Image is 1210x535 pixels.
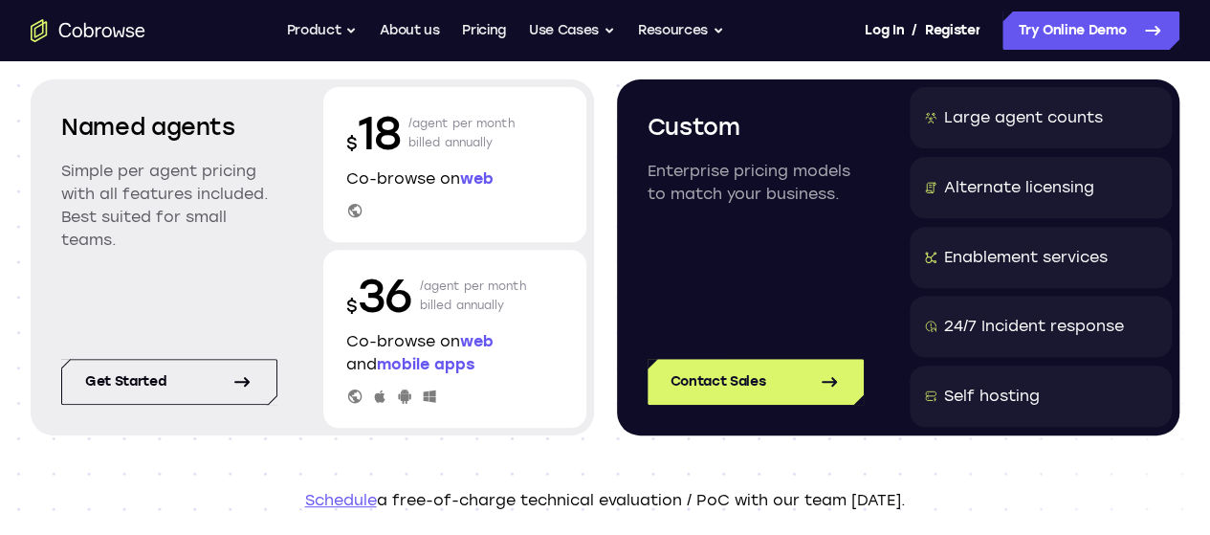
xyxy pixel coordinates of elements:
span: $ [346,133,358,154]
p: /agent per month billed annually [420,265,527,326]
p: Co-browse on [346,167,562,190]
a: Schedule [305,491,377,509]
span: mobile apps [377,355,474,373]
p: 18 [346,102,400,164]
div: 24/7 Incident response [944,315,1124,338]
div: Large agent counts [944,106,1103,129]
button: Resources [638,11,724,50]
div: Alternate licensing [944,176,1094,199]
a: Try Online Demo [1002,11,1179,50]
a: Get started [61,359,277,405]
h2: Custom [648,110,864,145]
p: 36 [346,265,411,326]
a: Contact Sales [648,359,864,405]
span: web [460,332,494,350]
div: Self hosting [944,385,1040,408]
span: / [912,19,917,42]
a: About us [380,11,439,50]
p: /agent per month billed annually [408,102,516,164]
p: Simple per agent pricing with all features included. Best suited for small teams. [61,160,277,252]
a: Pricing [462,11,506,50]
p: a free-of-charge technical evaluation / PoC with our team [DATE]. [31,489,1179,512]
a: Register [925,11,980,50]
button: Use Cases [529,11,615,50]
h2: Named agents [61,110,277,145]
a: Go to the home page [31,19,145,42]
a: Log In [865,11,903,50]
div: Enablement services [944,246,1108,269]
span: $ [346,296,358,317]
p: Enterprise pricing models to match your business. [648,160,864,206]
p: Co-browse on and [346,330,562,376]
span: web [460,169,494,188]
button: Product [287,11,358,50]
